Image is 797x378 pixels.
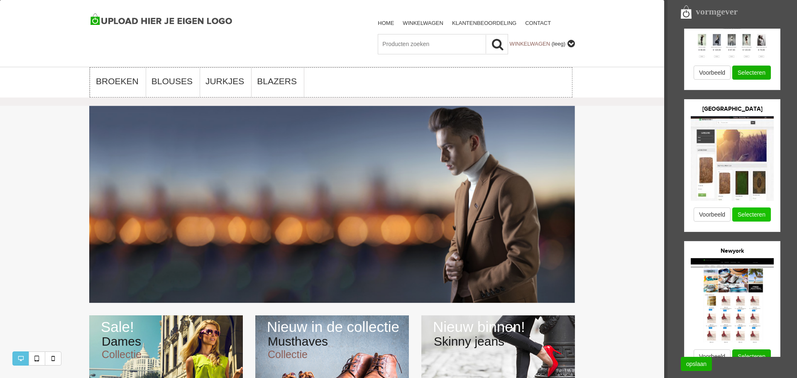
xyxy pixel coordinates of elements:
[268,349,401,360] h3: Collectie
[552,41,565,47] span: (leeg)
[690,248,775,254] h3: Newyork
[89,106,575,303] img: slide3.jpg
[452,20,516,26] span: Klantenbeoordeling
[433,319,567,334] h2: Nieuw binnen!
[90,68,146,97] a: Broeken
[267,319,401,334] h2: Nieuw in de collectie
[146,68,200,97] a: Blouses
[45,351,61,366] a: Mobile
[691,116,774,201] img: oslo-preview-thumb.jpg
[29,351,45,366] a: Tablet
[101,319,235,334] h2: Sale!
[510,41,565,47] a: Winkelwagen (leeg)
[403,20,443,26] span: Winkelwagen
[102,333,235,350] h4: Dames
[510,41,550,47] span: Winkelwagen
[694,207,731,222] button: Voorbeeld
[691,258,774,343] img: newyork-preview-thumb.jpg
[690,106,775,112] h3: [GEOGRAPHIC_DATA]
[434,333,567,350] h4: Skinny jeans
[732,66,771,80] button: Selecteren
[696,6,738,17] strong: vormgever
[102,349,235,360] h3: Collectie
[525,19,560,27] a: Contact
[525,20,551,26] span: Contact
[403,19,452,27] a: Winkelwagen
[732,349,771,363] button: Selecteren
[732,207,771,222] button: Selecteren
[694,66,731,80] button: Voorbeeld
[694,349,731,363] button: Voorbeeld
[12,351,29,366] a: Desktop
[200,68,252,97] a: Jurkjes
[89,12,233,27] img: Indufast
[378,20,394,26] span: Home
[378,35,486,54] input: Producten zoeken
[252,68,304,97] a: Blazers
[681,357,712,371] a: opslaan
[268,333,401,350] h4: Musthaves
[378,19,403,27] a: Home
[452,19,525,27] a: Klantenbeoordeling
